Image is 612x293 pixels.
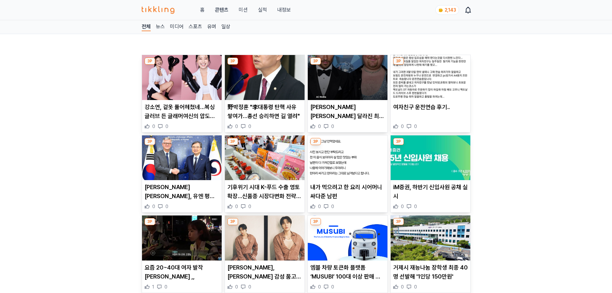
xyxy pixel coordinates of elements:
span: 0 [318,284,321,290]
span: 0 [152,203,155,210]
div: 3P [145,138,155,145]
span: 2,143 [445,7,456,13]
span: 0 [248,284,251,290]
img: 기후위기 시대 K-푸드 수출 영토 확장…신품종 시장다변화 전략 모색 [225,135,305,180]
span: 0 [401,284,404,290]
span: 0 [331,284,334,290]
span: 0 [414,203,417,210]
div: 3P [227,218,238,225]
div: 3P [227,58,238,65]
span: 0 [235,203,238,210]
a: coin 2,143 [435,5,458,15]
div: 3P [310,218,321,225]
img: 野박정훈 "李대통령 탄핵 사유 쌓여가…총선 승리하면 길 열려" [225,55,305,100]
p: 요즘 20~40대 여자 발작 [PERSON_NAME] ,, [145,263,219,281]
img: 요즘 20~40대 여자 발작 버튼 ,, [142,215,222,261]
div: 3P [310,138,321,145]
span: 0 [318,123,321,130]
div: 3P 기후위기 시대 K-푸드 수출 영토 확장…신품종 시장다변화 전략 모색 기후위기 시대 K-푸드 수출 영토 확장…신품종 시장다변화 전략 모색 0 0 [225,135,305,213]
img: iM증권, 하반기 신입사원 공채 실시 [391,135,470,180]
p: 野박정훈 "李대통령 탄핵 사유 쌓여가…총선 승리하면 길 열려" [227,103,302,121]
div: 3P 엠블 차량 토큰화 플랫폼 ‘MUSUBI’ 100대 이상 판매 돌파…모빌리티 RWA 혁신 선도 엠블 차량 토큰화 플랫폼 ‘MUSUBI’ 100대 이상 판매 돌파…모빌리티 ... [307,215,388,293]
p: 거제시 재능나눔 장학생 최종 40명 선발해 '1인당 150만원' [393,263,468,281]
a: 일상 [221,23,230,31]
div: 3P [393,138,404,145]
a: 미디어 [170,23,183,31]
p: 강소연, 겉옷 풀어헤쳤네…복싱 글러브 든 글래머여신의 압도적 건강美 [145,103,219,121]
p: [PERSON_NAME] [PERSON_NAME] 달라진 최근 모습 ㄷㄷ [310,103,385,121]
span: 0 [152,123,155,130]
a: 전체 [142,23,151,31]
img: coin [438,8,443,13]
p: 내가 먹으려고 한 요리 시어머니 싸다준 남편 [310,183,385,201]
div: 3P 거제시 재능나눔 장학생 최종 40명 선발해 '1인당 150만원' 거제시 재능나눔 장학생 최종 40명 선발해 '1인당 150만원' 0 0 [390,215,471,293]
span: 0 [331,123,334,130]
div: 3P 샘 스미스 완전 달라진 최근 모습 ㄷㄷ [PERSON_NAME] [PERSON_NAME] 달라진 최근 모습 ㄷㄷ 0 0 [307,55,388,133]
img: 조현 장관, 유엔 평화활동국 사무차장 접견 [142,135,222,180]
span: 0 [165,123,168,130]
div: 3P 여자친구 운전연습 후기.. 여자친구 운전연습 후기.. 0 0 [390,55,471,133]
span: 0 [401,203,404,210]
a: 스포츠 [189,23,202,31]
a: 홈 [200,6,205,14]
img: 여자친구 운전연습 후기.. [391,55,470,100]
span: 0 [331,203,334,210]
img: 이현, 가을 감성 품고 돌아온다…오늘(16일) 새 앨범 'A(E)ND' 발매 [225,215,305,261]
div: 3P 조현 장관, 유엔 평화활동국 사무차장 접견 [PERSON_NAME] [PERSON_NAME], 유엔 평화활동국 사무차장 접견 0 0 [142,135,222,213]
div: 3P [145,58,155,65]
span: 1 [152,284,154,290]
p: 여자친구 운전연습 후기.. [393,103,468,112]
div: 3P [310,58,321,65]
img: 거제시 재능나눔 장학생 최종 40명 선발해 '1인당 150만원' [391,215,470,261]
button: 미션 [239,6,248,14]
p: [PERSON_NAME] [PERSON_NAME], 유엔 평화활동국 사무차장 접견 [145,183,219,201]
img: 강소연, 겉옷 풀어헤쳤네…복싱 글러브 든 글래머여신의 압도적 건강美 [142,55,222,100]
p: 기후위기 시대 K-푸드 수출 영토 확장…신품종 시장다변화 전략 모색 [227,183,302,201]
a: 콘텐츠 [215,6,228,14]
span: 0 [164,284,167,290]
div: 3P 요즘 20~40대 여자 발작 버튼 ,, 요즘 20~40대 여자 발작 [PERSON_NAME] ,, 1 0 [142,215,222,293]
span: 0 [235,284,238,290]
div: 3P [145,218,155,225]
a: 내정보 [277,6,291,14]
div: 3P 이현, 가을 감성 품고 돌아온다…오늘(16일) 새 앨범 'A(E)ND' 발매 [PERSON_NAME], [PERSON_NAME] 감성 품고 돌아온다…[DATE](16일)... [225,215,305,293]
div: 3P 강소연, 겉옷 풀어헤쳤네…복싱 글러브 든 글래머여신의 압도적 건강美 강소연, 겉옷 풀어헤쳤네…복싱 글러브 든 글래머여신의 압도적 건강美 0 0 [142,55,222,133]
div: 3P 野박정훈 "李대통령 탄핵 사유 쌓여가…총선 승리하면 길 열려" 野박정훈 "李대통령 탄핵 사유 쌓여가…총선 승리하면 길 열려" 0 0 [225,55,305,133]
p: [PERSON_NAME], [PERSON_NAME] 감성 품고 돌아온다…[DATE](16일) 새 앨범 'A(E)ND' 발매 [227,263,302,281]
div: 3P [393,58,404,65]
span: 0 [248,203,251,210]
img: 엠블 차량 토큰화 플랫폼 ‘MUSUBI’ 100대 이상 판매 돌파…모빌리티 RWA 혁신 선도 [308,215,387,261]
a: 실적 [258,6,267,14]
a: 뉴스 [156,23,165,31]
span: 0 [235,123,238,130]
span: 0 [248,123,251,130]
img: 샘 스미스 완전 달라진 최근 모습 ㄷㄷ [308,55,387,100]
p: 엠블 차량 토큰화 플랫폼 ‘MUSUBI’ 100대 이상 판매 돌파…모빌리티 RWA 혁신 선도 [310,263,385,281]
div: 3P [227,138,238,145]
div: 3P iM증권, 하반기 신입사원 공채 실시 iM증권, 하반기 신입사원 공채 실시 0 0 [390,135,471,213]
img: 티끌링 [142,6,175,14]
div: 3P 내가 먹으려고 한 요리 시어머니 싸다준 남편 내가 먹으려고 한 요리 시어머니 싸다준 남편 0 0 [307,135,388,213]
span: 0 [401,123,404,130]
a: 유머 [207,23,216,31]
span: 0 [318,203,321,210]
span: 0 [414,123,417,130]
span: 0 [414,284,417,290]
div: 3P [393,218,404,225]
span: 0 [165,203,168,210]
img: 내가 먹으려고 한 요리 시어머니 싸다준 남편 [308,135,387,180]
p: iM증권, 하반기 신입사원 공채 실시 [393,183,468,201]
